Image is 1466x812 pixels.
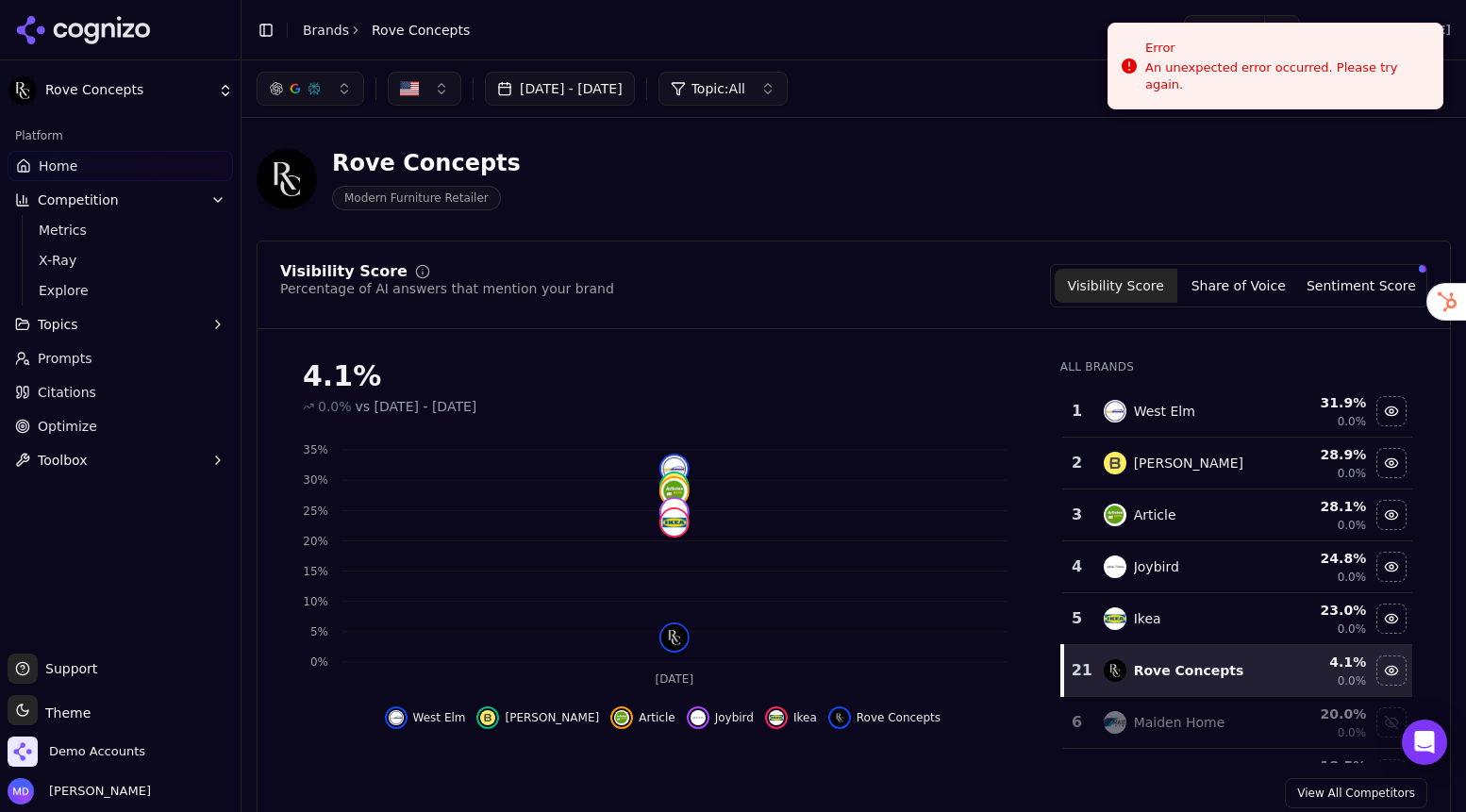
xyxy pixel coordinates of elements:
[1060,359,1412,374] div: All Brands
[400,79,419,98] img: US
[661,473,688,500] img: burrow
[715,710,754,725] span: Joybird
[1376,759,1407,789] button: Show havenly data
[1338,621,1367,637] span: 0.0%
[1070,711,1085,734] div: 6
[8,778,34,804] img: Melissa Dowd
[303,23,349,38] a: Brands
[38,191,119,209] span: Competition
[303,359,1023,393] div: 4.1%
[1277,497,1366,516] div: 28.1 %
[1104,504,1126,526] img: article
[828,706,941,729] button: Hide rove concepts data
[1134,609,1161,628] div: Ikea
[614,710,629,725] img: article
[303,473,328,487] tspan: 30%
[39,251,203,270] span: X-Ray
[1104,400,1126,423] img: west elm
[356,397,477,416] span: vs [DATE] - [DATE]
[38,451,88,470] span: Toolbox
[42,783,151,800] span: [PERSON_NAME]
[8,411,233,441] a: Optimize
[1285,778,1427,808] a: View All Competitors
[38,349,92,368] span: Prompts
[8,343,233,373] a: Prompts
[661,478,688,505] img: article
[1376,448,1407,478] button: Hide burrow data
[372,21,470,40] span: Rove Concepts
[1402,720,1447,765] div: Open Intercom Messenger
[38,383,96,402] span: Citations
[8,121,233,151] div: Platform
[303,595,328,608] tspan: 10%
[1062,438,1412,489] tr: 2burrow[PERSON_NAME]28.9%0.0%Hide burrow data
[31,247,210,273] a: X-Ray
[1300,269,1423,303] button: Sentiment Score
[1277,445,1366,464] div: 28.9 %
[8,75,38,106] img: Rove Concepts
[332,148,521,178] div: Rove Concepts
[1376,604,1407,634] button: Hide ikea data
[476,706,599,729] button: Hide burrow data
[303,21,470,40] nav: breadcrumb
[8,309,233,340] button: Topics
[1277,601,1366,620] div: 23.0 %
[1104,555,1126,578] img: joybird
[1062,593,1412,645] tr: 5ikeaIkea23.0%0.0%Hide ikea data
[45,82,210,99] span: Rove Concepts
[1062,541,1412,593] tr: 4joybirdJoybird24.8%0.0%Hide joybird data
[38,315,78,334] span: Topics
[1062,749,1412,801] tr: 18.5%Show havenly data
[1376,500,1407,530] button: Hide article data
[49,743,145,760] span: Demo Accounts
[38,659,97,678] span: Support
[280,279,614,298] div: Percentage of AI answers that mention your brand
[661,499,688,525] img: joybird
[857,710,941,725] span: Rove Concepts
[832,710,847,725] img: rove concepts
[765,706,817,729] button: Hide ikea data
[691,79,745,98] span: Topic: All
[1277,549,1366,568] div: 24.8 %
[8,737,38,767] img: Demo Accounts
[1070,452,1085,474] div: 2
[257,149,317,209] img: Rove Concepts
[1134,402,1195,421] div: West Elm
[1277,704,1366,723] div: 20.0 %
[1134,505,1176,524] div: Article
[1070,400,1085,423] div: 1
[1184,15,1264,45] button: Share
[1134,661,1244,680] div: Rove Concepts
[8,151,233,181] a: Home
[31,217,210,243] a: Metrics
[413,710,466,725] span: West Elm
[505,710,599,725] span: [PERSON_NAME]
[8,377,233,407] a: Citations
[1070,607,1085,630] div: 5
[310,625,328,638] tspan: 5%
[1062,697,1412,749] tr: 6maiden homeMaiden Home20.0%0.0%Show maiden home data
[1338,725,1367,740] span: 0.0%
[1376,552,1407,582] button: Hide joybird data
[1338,673,1367,688] span: 0.0%
[1376,707,1407,737] button: Show maiden home data
[1376,396,1407,426] button: Hide west elm data
[1104,452,1126,474] img: burrow
[1134,713,1225,732] div: Maiden Home
[303,443,328,456] tspan: 35%
[1070,504,1085,526] div: 3
[1072,659,1085,682] div: 21
[38,705,91,721] span: Theme
[389,710,404,725] img: west elm
[769,710,784,725] img: ikea
[1277,393,1366,412] div: 31.9 %
[1338,570,1367,585] span: 0.0%
[332,186,501,210] span: Modern Furniture Retailer
[661,624,688,651] img: rove concepts
[1145,39,1427,58] div: Error
[385,706,466,729] button: Hide west elm data
[303,565,328,578] tspan: 15%
[39,157,77,175] span: Home
[656,672,694,686] tspan: [DATE]
[303,535,328,548] tspan: 20%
